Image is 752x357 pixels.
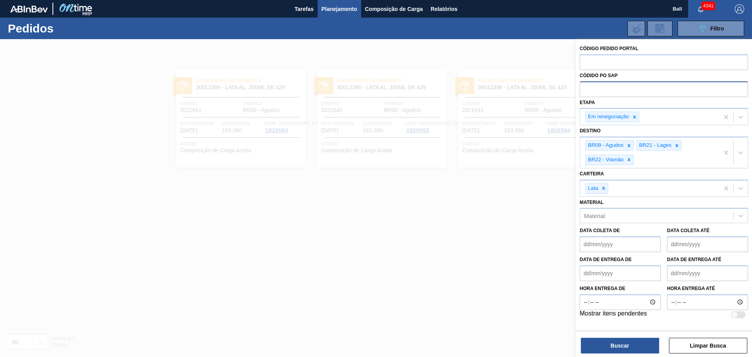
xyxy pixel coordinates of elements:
[586,184,599,193] div: Lata
[667,283,748,294] label: Hora entrega até
[586,141,625,150] div: BR09 - Agudos
[667,236,748,252] input: dd/mm/yyyy
[580,283,661,294] label: Hora entrega de
[710,25,724,32] span: Filtro
[688,4,713,14] button: Notificações
[580,236,661,252] input: dd/mm/yyyy
[580,257,632,262] label: Data de Entrega de
[580,228,620,233] label: Data coleta de
[365,4,423,14] span: Composição de Carga
[580,200,604,205] label: Material
[667,228,709,233] label: Data coleta até
[431,4,457,14] span: Relatórios
[627,21,645,36] div: Importar Negociações dos Pedidos
[580,171,604,177] label: Carteira
[580,310,647,319] label: Mostrar itens pendentes
[580,100,595,105] label: Etapa
[580,46,638,51] label: Código Pedido Portal
[8,24,125,33] h1: Pedidos
[637,141,673,150] div: BR21 - Lages
[10,5,48,13] img: TNhmsLtSVTkK8tSr43FrP2fwEKptu5GPRR3wAAAABJRU5ErkJggg==
[580,265,661,281] input: dd/mm/yyyy
[701,2,715,10] span: 4341
[580,73,618,78] label: Códido PO SAP
[295,4,314,14] span: Tarefas
[647,21,672,36] div: Solicitação de Revisão de Pedidos
[735,4,744,14] img: Logout
[322,4,357,14] span: Planejamento
[584,213,605,219] div: Material
[678,21,744,36] button: Filtro
[586,155,625,165] div: BR22 - Viamão
[580,128,600,133] label: Destino
[667,265,748,281] input: dd/mm/yyyy
[586,112,630,122] div: Em renegociação
[667,257,721,262] label: Data de Entrega até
